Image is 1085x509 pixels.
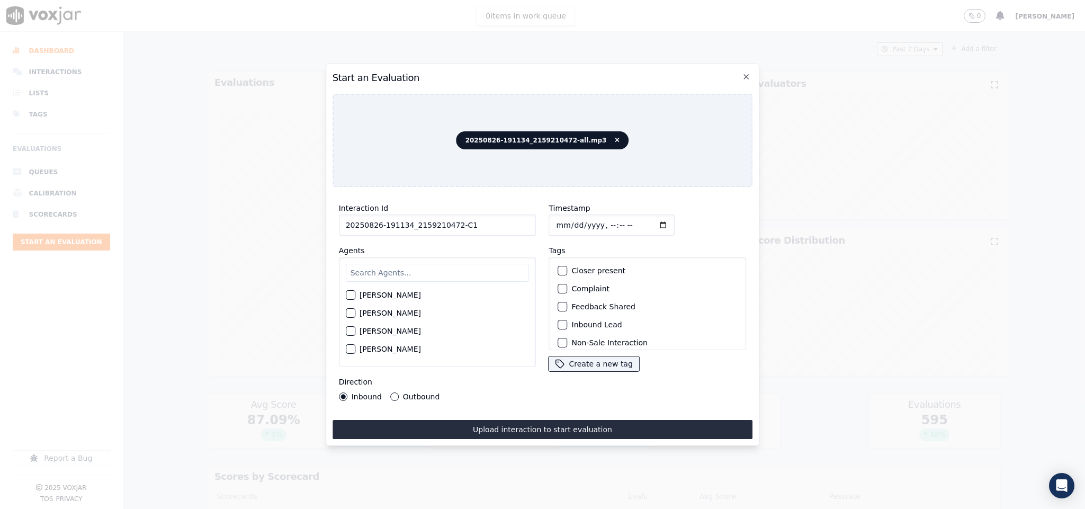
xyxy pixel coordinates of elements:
label: Direction [339,378,372,386]
label: Agents [339,246,365,255]
label: [PERSON_NAME] [360,309,421,317]
button: Create a new tag [549,356,639,371]
label: [PERSON_NAME] [360,327,421,335]
span: 20250826-191134_2159210472-all.mp3 [456,131,629,149]
label: Timestamp [549,204,590,212]
label: Inbound [352,393,382,400]
label: Tags [549,246,566,255]
label: Non-Sale Interaction [572,339,648,346]
div: Open Intercom Messenger [1049,473,1074,498]
label: Outbound [403,393,440,400]
label: Complaint [572,285,610,292]
label: [PERSON_NAME] [360,291,421,299]
input: reference id, file name, etc [339,215,536,236]
label: Interaction Id [339,204,388,212]
input: Search Agents... [346,264,530,282]
h2: Start an Evaluation [333,70,753,85]
label: Feedback Shared [572,303,635,310]
label: Closer present [572,267,626,274]
label: Inbound Lead [572,321,622,328]
button: Upload interaction to start evaluation [333,420,753,439]
label: [PERSON_NAME] [360,345,421,353]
